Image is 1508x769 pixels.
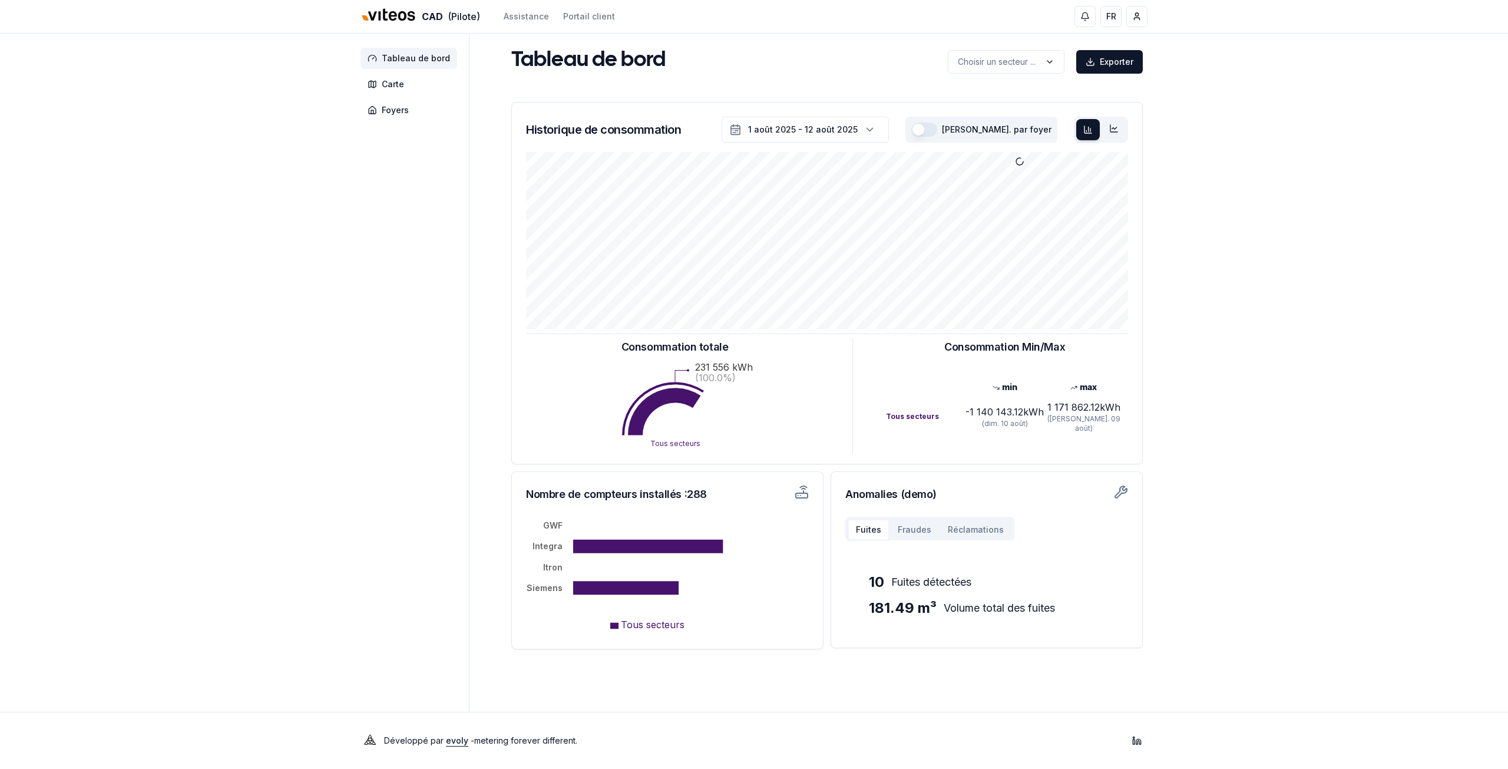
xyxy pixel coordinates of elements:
[361,4,480,29] a: CAD(Pilote)
[1076,50,1143,74] button: Exporter
[886,412,965,421] div: Tous secteurs
[1044,381,1123,393] div: max
[382,52,450,64] span: Tableau de bord
[361,1,417,29] img: Viteos - CAD Logo
[869,599,937,618] span: 181.49 m³
[965,419,1044,428] div: (dim. 10 août)
[382,78,404,90] span: Carte
[891,574,971,590] span: Fuites détectées
[621,619,684,631] span: Tous secteurs
[511,49,666,72] h1: Tableau de bord
[422,9,443,24] span: CAD
[695,372,736,384] text: (100.0%)
[448,9,480,24] span: (Pilote)
[543,562,563,572] tspan: Itron
[543,520,563,530] tspan: GWF
[527,583,563,593] tspan: Siemens
[446,735,468,745] a: evoly
[361,731,379,750] img: Evoly Logo
[361,74,462,95] a: Carte
[958,56,1036,68] p: Choisir un secteur ...
[526,486,730,503] h3: Nombre de compteurs installés : 288
[384,732,577,749] p: Développé par - metering forever different .
[361,100,462,121] a: Foyers
[845,486,1128,503] h3: Anomalies (demo)
[848,519,889,540] button: Fuites
[526,121,681,138] h3: Historique de consommation
[382,104,409,116] span: Foyers
[942,126,1051,134] label: [PERSON_NAME]. par foyer
[563,11,615,22] a: Portail client
[361,48,462,69] a: Tableau de bord
[722,117,889,143] button: 1 août 2025 - 12 août 2025
[1044,414,1123,433] div: ([PERSON_NAME]. 09 août)
[940,519,1012,540] button: Réclamations
[944,339,1065,355] h3: Consommation Min/Max
[1044,400,1123,414] div: 1 171 862.12 kWh
[748,124,858,136] div: 1 août 2025 - 12 août 2025
[533,541,563,551] tspan: Integra
[869,573,884,592] span: 10
[695,361,753,373] text: 231 556 kWh
[965,405,1044,419] div: -1 140 143.12 kWh
[948,50,1064,74] button: label
[1100,6,1122,27] button: FR
[621,339,728,355] h3: Consommation totale
[1106,11,1116,22] span: FR
[965,381,1044,393] div: min
[889,519,940,540] button: Fraudes
[650,439,700,448] text: Tous secteurs
[504,11,549,22] a: Assistance
[944,600,1055,616] span: Volume total des fuites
